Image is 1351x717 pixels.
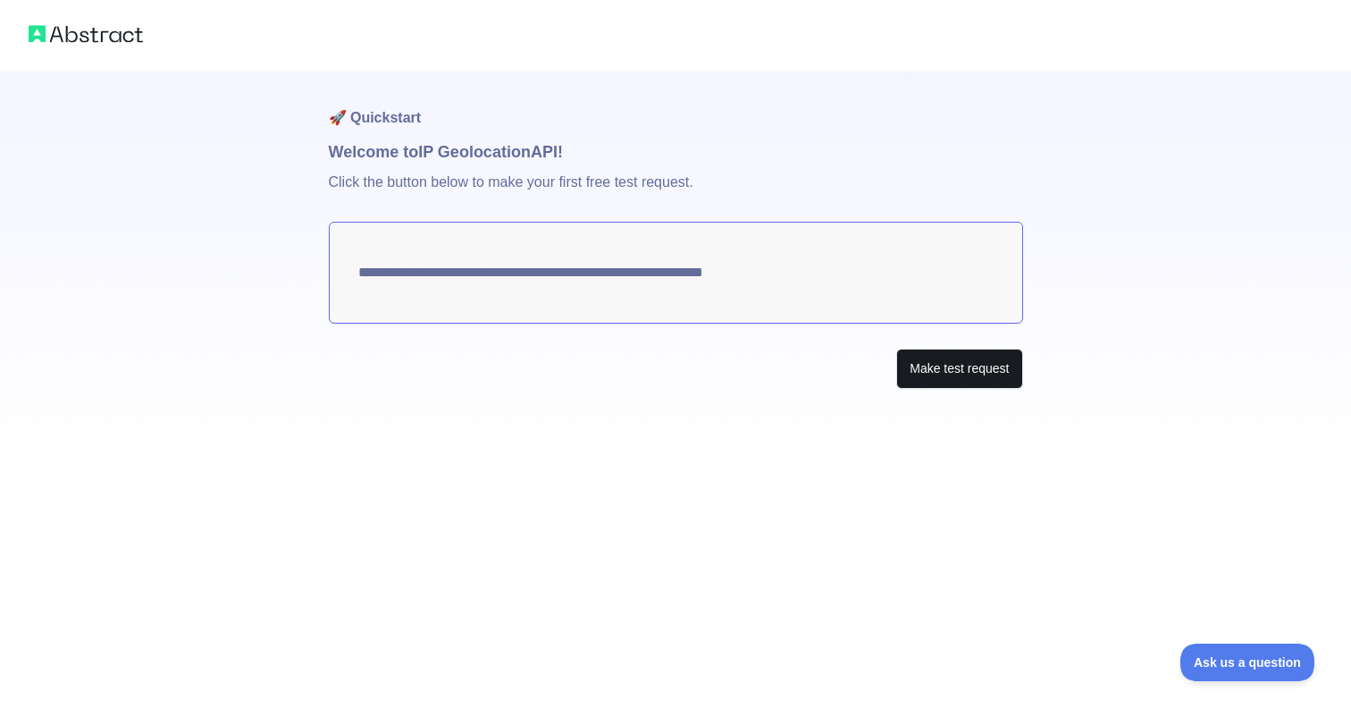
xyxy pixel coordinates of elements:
button: Make test request [896,349,1022,389]
h1: Welcome to IP Geolocation API! [329,139,1023,164]
iframe: Toggle Customer Support [1180,644,1315,681]
img: Abstract logo [29,21,143,46]
p: Click the button below to make your first free test request. [329,164,1023,222]
h1: 🚀 Quickstart [329,72,1023,139]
